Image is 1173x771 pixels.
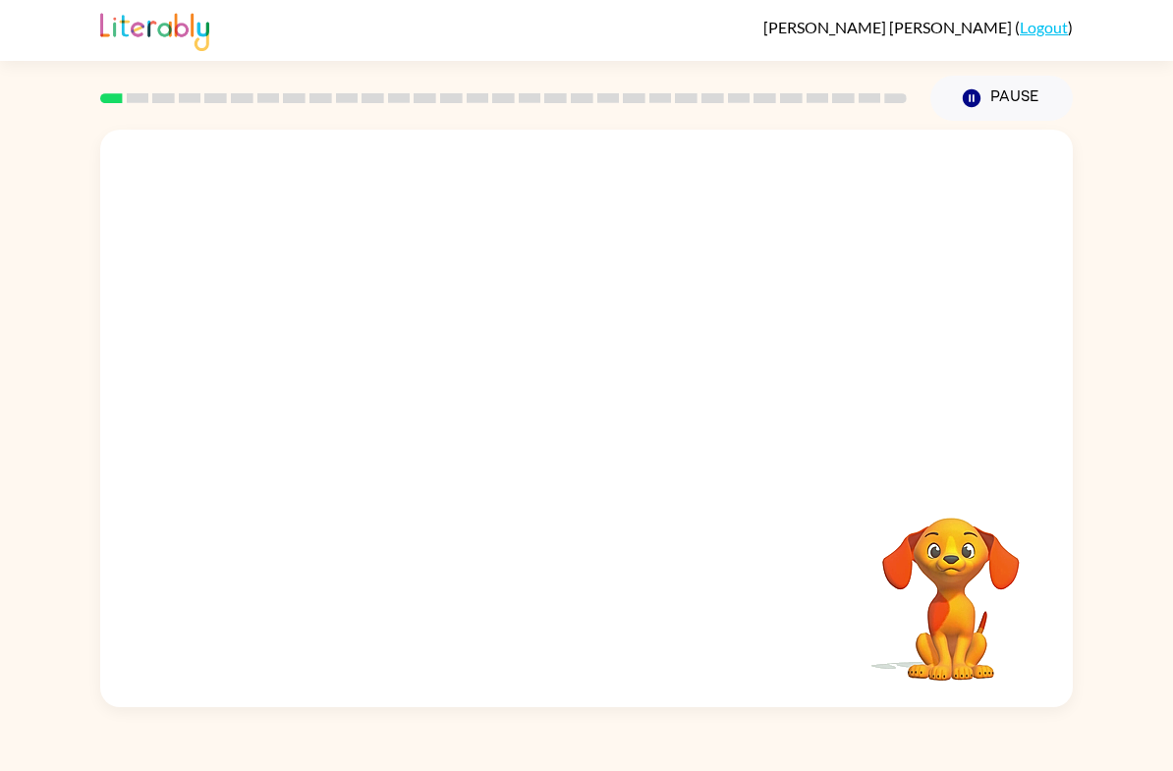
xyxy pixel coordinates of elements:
button: Pause [930,76,1073,121]
span: [PERSON_NAME] [PERSON_NAME] [763,18,1015,36]
div: ( ) [763,18,1073,36]
a: Logout [1020,18,1068,36]
video: Your browser must support playing .mp4 files to use Literably. Please try using another browser. [853,487,1049,684]
img: Literably [100,8,209,51]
